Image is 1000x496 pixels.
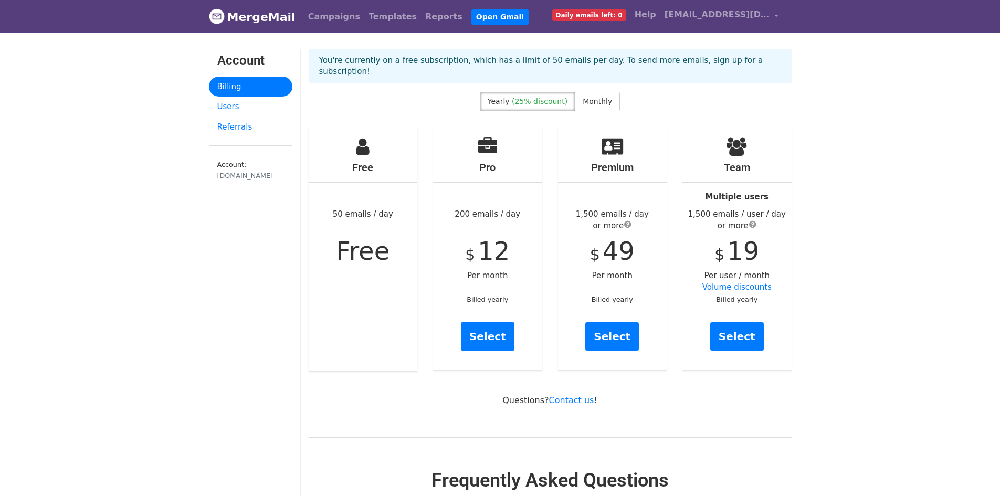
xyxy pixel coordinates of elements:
a: Templates [364,6,421,27]
div: 1,500 emails / user / day or more [682,208,792,232]
a: Select [585,322,639,351]
span: $ [714,245,724,263]
a: Users [209,97,292,117]
h4: Team [682,161,792,174]
span: Free [336,236,390,266]
span: Daily emails left: 0 [552,9,626,21]
h4: Premium [558,161,667,174]
h2: Frequently Asked Questions [309,469,792,492]
a: [EMAIL_ADDRESS][DOMAIN_NAME] [660,4,783,29]
span: 49 [603,236,635,266]
small: Account: [217,161,284,181]
h4: Pro [433,161,542,174]
span: Yearly [488,97,510,105]
div: Per month [558,126,667,370]
a: Campaigns [304,6,364,27]
a: Daily emails left: 0 [548,4,630,25]
a: Referrals [209,117,292,138]
small: Billed yearly [592,296,633,303]
h3: Account [217,53,284,68]
span: [EMAIL_ADDRESS][DOMAIN_NAME] [665,8,770,21]
small: Billed yearly [716,296,757,303]
span: $ [590,245,600,263]
a: Help [630,4,660,25]
img: MergeMail logo [209,8,225,24]
a: Select [461,322,514,351]
p: You're currently on a free subscription, which has a limit of 50 emails per day. To send more ema... [319,55,781,77]
span: Monthly [583,97,612,105]
a: Contact us [549,395,594,405]
div: Per user / month [682,126,792,370]
div: 200 emails / day Per month [433,126,542,370]
span: (25% discount) [512,97,567,105]
a: Reports [421,6,467,27]
a: Volume discounts [702,282,772,292]
strong: Multiple users [706,192,769,202]
span: $ [465,245,475,263]
span: 12 [478,236,510,266]
div: 1,500 emails / day or more [558,208,667,232]
div: [DOMAIN_NAME] [217,171,284,181]
small: Billed yearly [467,296,508,303]
p: Questions? ! [309,395,792,406]
a: Select [710,322,764,351]
a: Open Gmail [471,9,529,25]
h4: Free [309,161,418,174]
a: Billing [209,77,292,97]
span: 19 [727,236,759,266]
a: MergeMail [209,6,296,28]
div: 50 emails / day [309,126,418,371]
